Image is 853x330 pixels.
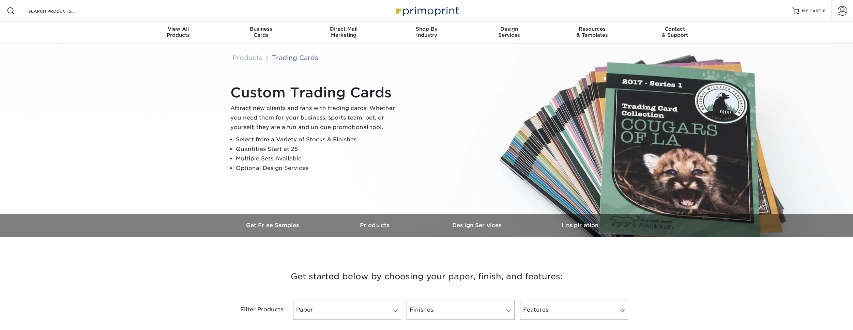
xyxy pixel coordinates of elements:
div: & Support [634,26,716,38]
a: Resources& Templates [551,22,634,44]
li: Optional Design Services [236,163,401,173]
li: Quantities Start at 25 [236,144,401,154]
div: & Templates [551,26,634,38]
img: Primoprint [393,3,461,18]
div: Cards [219,26,302,38]
a: DesignServices [468,22,551,44]
span: View All [137,26,220,32]
a: Products [324,214,427,237]
a: Contact& Support [634,22,716,44]
div: Services [468,26,551,38]
span: MY CART [802,8,821,14]
h1: Custom Trading Cards [230,84,401,101]
a: Paper [293,300,401,320]
h3: Design Services [427,222,529,229]
span: Design [468,26,551,32]
h3: Get started below by choosing your paper, finish, and features: [227,261,626,292]
input: SEARCH PRODUCTS..... [28,7,94,15]
a: Shop ByIndustry [385,22,468,44]
span: Contact [634,26,716,32]
li: Select from a Variety of Stocks & Finishes [236,135,401,144]
a: Inspiration [529,214,631,237]
a: Products [232,54,262,61]
span: Business [219,26,302,32]
div: Marketing [302,26,385,38]
div: Products [137,26,220,38]
a: Get Free Samples [222,214,324,237]
a: Trading Cards [272,54,318,61]
li: Multiple Sets Available [236,154,401,163]
span: Resources [551,26,634,32]
a: View AllProducts [137,22,220,44]
div: Filter Products: [222,300,290,320]
a: Design Services [427,214,529,237]
a: BusinessCards [219,22,302,44]
a: Finishes [407,300,515,320]
a: Features [520,300,628,320]
p: Attract new clients and fans with trading cards. Whether you need them for your business, sports ... [230,104,401,132]
h3: Products [324,222,427,229]
h3: Get Free Samples [222,222,324,229]
span: 0 [823,9,826,13]
h3: Inspiration [529,222,631,229]
span: Shop By [385,26,468,32]
div: Industry [385,26,468,38]
span: Direct Mail [302,26,385,32]
a: Direct MailMarketing [302,22,385,44]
